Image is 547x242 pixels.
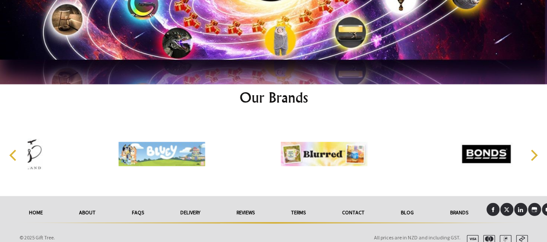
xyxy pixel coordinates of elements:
span: All prices are in NZD and including GST. [374,234,461,241]
a: Terms [273,203,324,222]
a: delivery [162,203,218,222]
a: X (Twitter) [500,203,513,216]
a: About [61,203,114,222]
a: reviews [218,203,273,222]
a: FAQs [114,203,162,222]
span: © 2025 Gift Tree. [19,234,55,241]
a: Contact [324,203,383,222]
button: Next [524,146,543,165]
img: Bluey [118,122,205,187]
img: Bonds Baby [443,122,529,187]
a: Facebook [486,203,499,216]
button: Previous [4,146,23,165]
a: LinkedIn [514,203,527,216]
a: Brands [432,203,486,222]
a: HOME [11,203,61,222]
a: Blog [383,203,432,222]
img: Blurred [281,122,367,187]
